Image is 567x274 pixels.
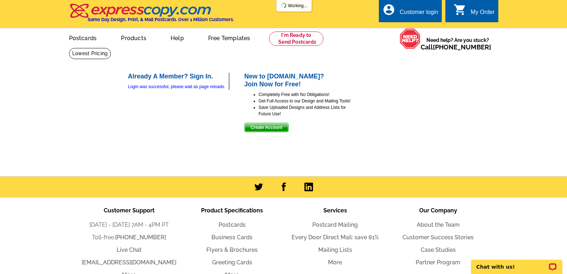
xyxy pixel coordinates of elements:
[259,98,352,104] li: Get Full Access to our Design and Mailing Tools!
[69,9,234,22] a: Same Day Design, Print, & Mail Postcards. Over 1 Million Customers.
[382,3,395,16] i: account_circle
[245,123,288,132] span: Create Account
[206,246,258,253] a: Flyers & Brochures
[115,234,166,241] a: [PHONE_NUMBER]
[117,246,142,253] a: Live Chat
[454,8,495,17] a: shopping_cart My Order
[416,259,460,266] a: Partner Program
[212,259,252,266] a: Greeting Cards
[312,221,358,228] a: Postcard Mailing
[382,8,438,17] a: account_circle Customer login
[471,9,495,19] div: My Order
[197,29,262,46] a: Free Templates
[88,17,234,22] h4: Same Day Design, Print, & Mail Postcards. Over 1 Million Customers.
[109,29,158,46] a: Products
[400,28,421,49] img: help
[82,259,176,266] a: [EMAIL_ADDRESS][DOMAIN_NAME]
[128,73,229,81] h2: Already A Member? Sign In.
[454,3,466,16] i: shopping_cart
[281,3,287,8] img: loading...
[201,207,263,214] span: Product Specifications
[400,9,438,19] div: Customer login
[466,251,567,274] iframe: LiveChat chat widget
[421,43,491,51] span: Call
[402,234,474,241] a: Customer Success Stories
[421,37,495,51] span: Need help? Are you stuck?
[323,207,347,214] span: Services
[318,246,352,253] a: Mailing Lists
[78,233,181,242] li: Toll-free:
[219,221,246,228] a: Postcards
[292,234,379,241] a: Every Door Direct Mail: save 81%
[417,221,460,228] a: About the Team
[244,73,352,88] h2: New to [DOMAIN_NAME]? Join Now for Free!
[433,43,491,51] a: [PHONE_NUMBER]
[259,104,352,117] li: Save Uploaded Designs and Address Lists for Future Use!
[328,259,342,266] a: More
[104,207,155,214] span: Customer Support
[211,234,253,241] a: Business Cards
[58,29,108,46] a: Postcards
[78,221,181,229] li: [DATE] - [DATE] 7AM - 4PM PT
[244,123,289,132] button: Create Account
[128,83,229,90] div: Login was successful, please wait as page reloads.
[159,29,195,46] a: Help
[259,91,352,98] li: Completely Free with No Obligations!
[419,207,457,214] span: Our Company
[421,246,456,253] a: Case Studies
